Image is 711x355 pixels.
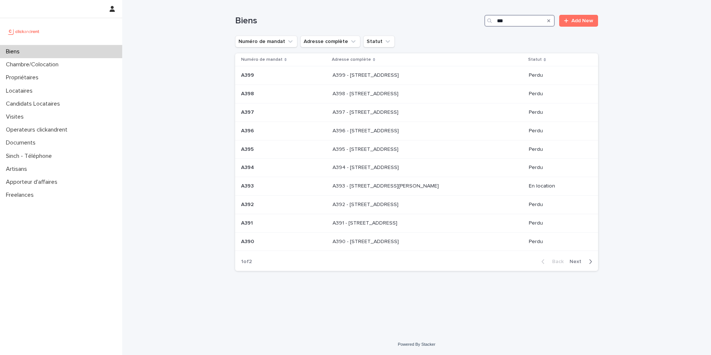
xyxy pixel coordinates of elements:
p: Artisans [3,166,33,173]
p: Perdu [529,72,586,79]
button: Numéro de mandat [235,36,297,47]
p: A397 [241,108,256,116]
p: 1 of 2 [235,253,258,271]
p: Operateurs clickandrent [3,126,73,133]
h1: Biens [235,16,481,26]
span: Add New [571,18,593,23]
p: Perdu [529,239,586,245]
p: A397 - 57 Rue du Faubourg Saint Vincent, Orléans 45000 [333,108,400,116]
p: Apporteur d'affaires [3,179,63,186]
p: Statut [528,56,542,64]
p: A392 - [STREET_ADDRESS] [333,200,400,208]
p: A399 [241,71,256,79]
p: Locataires [3,87,39,94]
p: A390 [241,237,256,245]
span: Back [548,259,564,264]
tr: A391A391 A391 - [STREET_ADDRESS]A391 - [STREET_ADDRESS] Perdu [235,214,598,232]
p: Chambre/Colocation [3,61,64,68]
p: A399 - 57 Rue du Faubourg Saint Vincent, Orléans 45000 [333,71,400,79]
p: A393 - [STREET_ADDRESS][PERSON_NAME] [333,182,440,189]
p: Sinch - Téléphone [3,153,58,160]
input: Search [484,15,555,27]
p: A396 - 57 Rue du Faubourg Saint Vincent, Orléans 45000 [333,126,400,134]
tr: A395A395 A395 - [STREET_ADDRESS]A395 - [STREET_ADDRESS] Perdu [235,140,598,159]
a: Add New [559,15,598,27]
img: UCB0brd3T0yccxBKYDjQ [6,24,42,39]
tr: A396A396 A396 - [STREET_ADDRESS]A396 - [STREET_ADDRESS] Perdu [235,122,598,140]
p: Perdu [529,91,586,97]
p: A393 [241,182,255,189]
p: A398 - 57 Rue du Faubourg Saint Vincent, Orléans 45000 [333,89,400,97]
span: Next [570,259,586,264]
p: A395 [241,145,255,153]
button: Next [567,258,598,265]
p: Documents [3,139,41,146]
p: Perdu [529,128,586,134]
p: Visites [3,113,30,120]
p: A394 [241,163,256,171]
p: Numéro de mandat [241,56,283,64]
button: Statut [363,36,395,47]
p: Candidats Locataires [3,100,66,107]
a: Powered By Stacker [398,342,435,346]
p: Perdu [529,109,586,116]
p: Perdu [529,220,586,226]
p: Freelances [3,192,40,199]
tr: A397A397 A397 - [STREET_ADDRESS]A397 - [STREET_ADDRESS] Perdu [235,103,598,122]
p: Perdu [529,146,586,153]
p: A398 [241,89,256,97]
p: A395 - 57 Rue du Faubourg Saint Vincent, Orléans 45000 [333,145,400,153]
tr: A394A394 A394 - [STREET_ADDRESS]A394 - [STREET_ADDRESS] Perdu [235,159,598,177]
p: A390 - [STREET_ADDRESS] [333,237,400,245]
p: Perdu [529,202,586,208]
p: A391 [241,219,254,226]
p: Perdu [529,165,586,171]
button: Back [535,258,567,265]
tr: A393A393 A393 - [STREET_ADDRESS][PERSON_NAME]A393 - [STREET_ADDRESS][PERSON_NAME] En location [235,177,598,196]
p: Propriétaires [3,74,44,81]
p: A394 - 57 Rue du Faubourg Saint Vincent, Orléans 45000 [333,163,400,171]
p: Biens [3,48,26,55]
tr: A390A390 A390 - [STREET_ADDRESS]A390 - [STREET_ADDRESS] Perdu [235,232,598,251]
p: En location [529,183,586,189]
tr: A399A399 A399 - [STREET_ADDRESS]A399 - [STREET_ADDRESS] Perdu [235,66,598,85]
p: A392 [241,200,255,208]
p: A396 [241,126,256,134]
tr: A392A392 A392 - [STREET_ADDRESS]A392 - [STREET_ADDRESS] Perdu [235,195,598,214]
p: A391 - [STREET_ADDRESS] [333,219,399,226]
p: Adresse complète [332,56,371,64]
tr: A398A398 A398 - [STREET_ADDRESS]A398 - [STREET_ADDRESS] Perdu [235,85,598,103]
button: Adresse complète [300,36,360,47]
